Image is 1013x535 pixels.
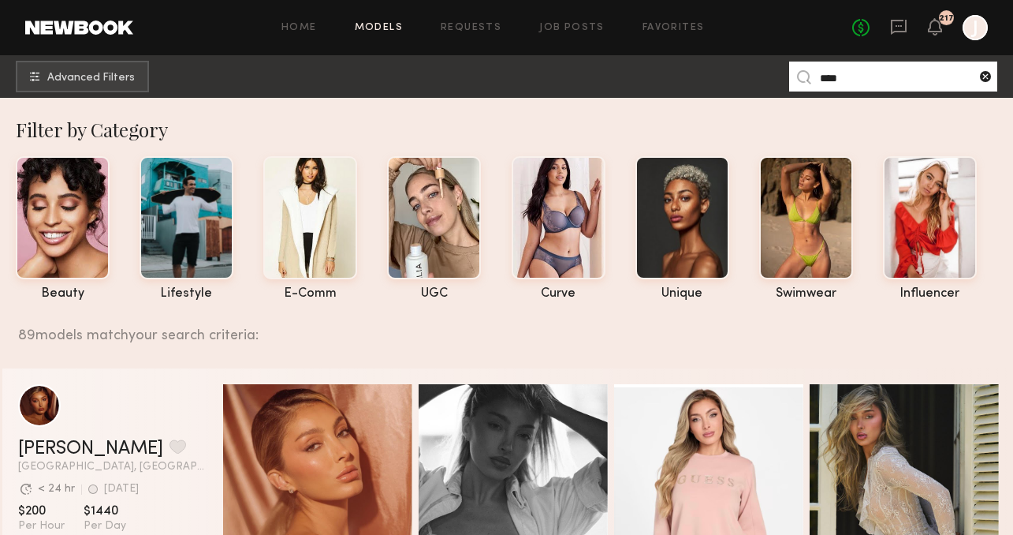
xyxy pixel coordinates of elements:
[387,287,481,301] div: UGC
[263,287,357,301] div: e-comm
[38,484,75,495] div: < 24 hr
[18,519,65,533] span: Per Hour
[883,287,977,301] div: influencer
[759,287,853,301] div: swimwear
[963,15,988,40] a: J
[635,287,729,301] div: unique
[84,519,126,533] span: Per Day
[539,23,605,33] a: Job Posts
[939,14,954,23] div: 217
[512,287,605,301] div: curve
[281,23,317,33] a: Home
[18,310,999,343] div: 89 models match your search criteria:
[18,462,207,473] span: [GEOGRAPHIC_DATA], [GEOGRAPHIC_DATA]
[140,287,233,301] div: lifestyle
[16,287,110,301] div: beauty
[355,23,403,33] a: Models
[642,23,705,33] a: Favorites
[104,484,139,495] div: [DATE]
[47,73,135,84] span: Advanced Filters
[441,23,501,33] a: Requests
[84,503,126,519] span: $1440
[18,440,163,458] a: [PERSON_NAME]
[18,503,65,519] span: $200
[16,61,149,92] button: Advanced Filters
[16,117,1013,142] div: Filter by Category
